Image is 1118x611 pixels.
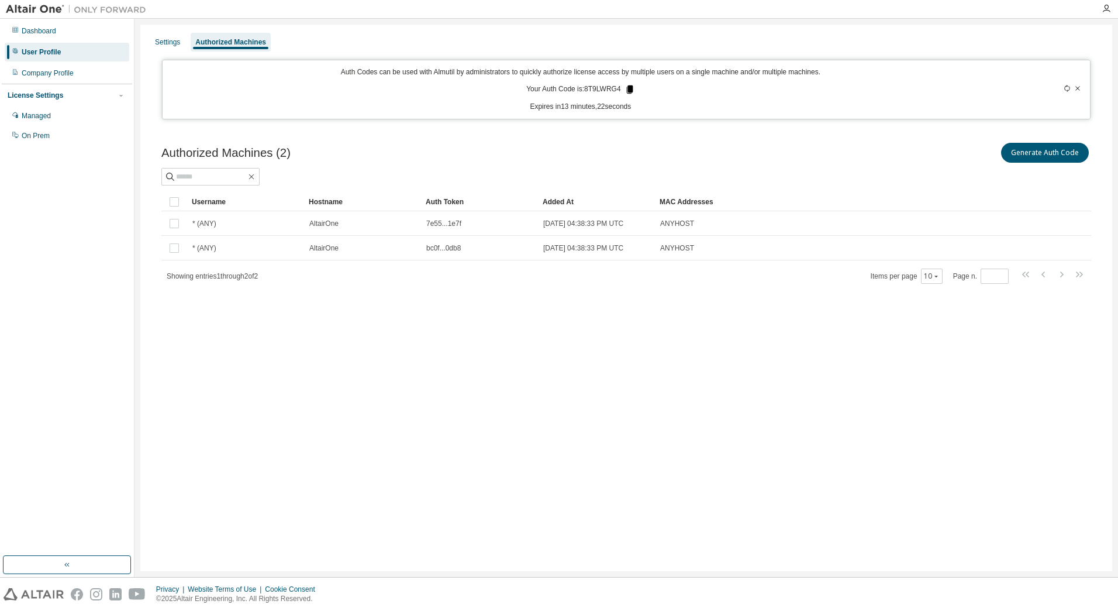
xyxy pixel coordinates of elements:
[129,588,146,600] img: youtube.svg
[195,37,266,47] div: Authorized Machines
[90,588,102,600] img: instagram.svg
[543,243,623,253] span: [DATE] 04:38:33 PM UTC
[109,588,122,600] img: linkedin.svg
[660,193,968,211] div: MAC Addresses
[188,585,265,594] div: Website Terms of Use
[170,102,992,112] p: Expires in 13 minutes, 22 seconds
[526,84,634,95] p: Your Auth Code is: 8T9LWRG4
[170,67,992,77] p: Auth Codes can be used with Almutil by administrators to quickly authorize license access by mult...
[426,193,533,211] div: Auth Token
[167,272,258,280] span: Showing entries 1 through 2 of 2
[8,91,63,100] div: License Settings
[660,219,694,228] span: ANYHOST
[22,47,61,57] div: User Profile
[309,219,339,228] span: AltairOne
[156,594,322,604] p: © 2025 Altair Engineering, Inc. All Rights Reserved.
[426,219,461,228] span: 7e55...1e7f
[22,111,51,121] div: Managed
[22,68,74,78] div: Company Profile
[161,146,291,160] span: Authorized Machines (2)
[71,588,83,600] img: facebook.svg
[1001,143,1089,163] button: Generate Auth Code
[192,193,299,211] div: Username
[4,588,64,600] img: altair_logo.svg
[309,193,416,211] div: Hostname
[309,243,339,253] span: AltairOne
[953,269,1009,284] span: Page n.
[660,243,694,253] span: ANYHOST
[22,131,50,140] div: On Prem
[192,219,216,228] span: * (ANY)
[924,272,940,281] button: 10
[426,243,461,253] span: bc0f...0db8
[156,585,188,594] div: Privacy
[265,585,322,594] div: Cookie Consent
[192,243,216,253] span: * (ANY)
[155,37,180,47] div: Settings
[871,269,943,284] span: Items per page
[543,219,623,228] span: [DATE] 04:38:33 PM UTC
[22,26,56,36] div: Dashboard
[543,193,650,211] div: Added At
[6,4,152,15] img: Altair One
